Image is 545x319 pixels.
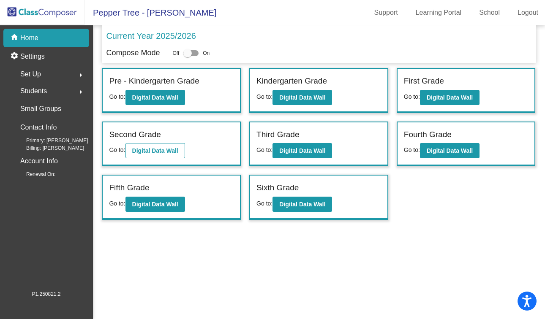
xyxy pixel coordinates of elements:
[10,33,20,43] mat-icon: home
[13,144,84,152] span: Billing: [PERSON_NAME]
[420,90,480,105] button: Digital Data Wall
[132,201,178,208] b: Digital Data Wall
[279,94,325,101] b: Digital Data Wall
[20,85,47,97] span: Students
[256,200,272,207] span: Go to:
[279,147,325,154] b: Digital Data Wall
[256,182,299,194] label: Sixth Grade
[272,90,332,105] button: Digital Data Wall
[76,70,86,80] mat-icon: arrow_right
[109,75,199,87] label: Pre - Kindergarten Grade
[109,93,125,100] span: Go to:
[76,87,86,97] mat-icon: arrow_right
[10,51,20,62] mat-icon: settings
[203,49,210,57] span: On
[409,6,469,19] a: Learning Portal
[20,103,61,115] p: Small Groups
[20,68,41,80] span: Set Up
[427,147,473,154] b: Digital Data Wall
[132,94,178,101] b: Digital Data Wall
[125,90,185,105] button: Digital Data Wall
[272,143,332,158] button: Digital Data Wall
[20,155,58,167] p: Account Info
[109,200,125,207] span: Go to:
[256,129,299,141] label: Third Grade
[404,146,420,153] span: Go to:
[84,6,216,19] span: Pepper Tree - [PERSON_NAME]
[404,75,444,87] label: First Grade
[125,197,185,212] button: Digital Data Wall
[256,93,272,100] span: Go to:
[427,94,473,101] b: Digital Data Wall
[368,6,405,19] a: Support
[256,75,327,87] label: Kindergarten Grade
[109,146,125,153] span: Go to:
[13,137,88,144] span: Primary: [PERSON_NAME]
[20,51,45,62] p: Settings
[106,47,160,59] p: Compose Mode
[472,6,507,19] a: School
[106,30,196,42] p: Current Year 2025/2026
[132,147,178,154] b: Digital Data Wall
[109,129,161,141] label: Second Grade
[511,6,545,19] a: Logout
[125,143,185,158] button: Digital Data Wall
[20,122,57,133] p: Contact Info
[13,170,55,178] span: Renewal On:
[272,197,332,212] button: Digital Data Wall
[404,93,420,100] span: Go to:
[404,129,452,141] label: Fourth Grade
[109,182,149,194] label: Fifth Grade
[279,201,325,208] b: Digital Data Wall
[20,33,38,43] p: Home
[420,143,480,158] button: Digital Data Wall
[256,146,272,153] span: Go to:
[172,49,179,57] span: Off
